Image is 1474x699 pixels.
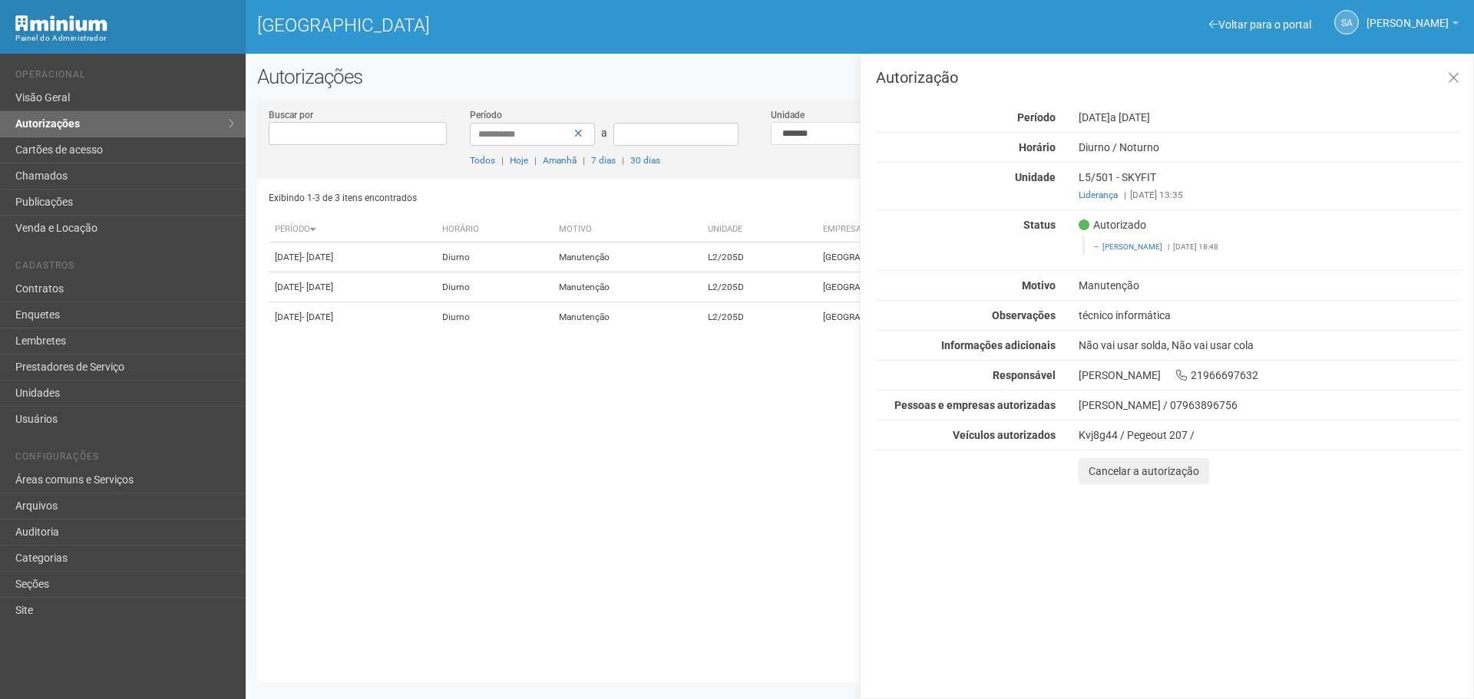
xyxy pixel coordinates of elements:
a: Todos [470,155,495,166]
td: Diurno [436,272,553,302]
span: a [601,127,607,139]
span: | [534,155,537,166]
div: técnico informática [1067,308,1473,322]
span: Autorizado [1079,218,1146,232]
strong: Veículos autorizados [953,429,1056,441]
label: Buscar por [269,108,313,122]
span: | [583,155,585,166]
td: [DATE] [269,242,436,272]
th: Período [269,217,436,242]
td: Manutenção [553,242,702,272]
h2: Autorizações [257,65,1462,88]
td: Diurno [436,302,553,332]
td: Diurno [436,242,553,272]
img: Minium [15,15,107,31]
strong: Horário [1019,141,1056,153]
a: 30 dias [630,155,660,166]
th: Horário [436,217,553,242]
td: L2/205D [702,242,816,272]
td: [GEOGRAPHIC_DATA] [817,302,1053,332]
td: L2/205D [702,302,816,332]
div: Não vai usar solda, Não vai usar cola [1067,338,1473,352]
a: 7 dias [591,155,616,166]
span: | [1124,190,1126,200]
a: Voltar para o portal [1209,18,1311,31]
span: | [501,155,504,166]
div: [PERSON_NAME] / 07963896756 [1079,398,1462,412]
div: Painel do Administrador [15,31,234,45]
span: | [1168,242,1169,251]
footer: [DATE] 18:48 [1093,242,1453,252]
th: Motivo [553,217,702,242]
h1: [GEOGRAPHIC_DATA] [257,15,848,35]
td: L2/205D [702,272,816,302]
li: Configurações [15,451,234,467]
label: Período [470,108,502,122]
span: | [622,155,624,166]
div: Exibindo 1-3 de 3 itens encontrados [269,186,855,209]
th: Empresa [817,217,1053,242]
a: Hoje [510,155,528,166]
div: L5/501 - SKYFIT [1067,170,1473,202]
td: [GEOGRAPHIC_DATA] [817,272,1053,302]
h3: Autorização [876,70,1462,85]
a: Liderança [1079,190,1118,200]
div: [DATE] 13:35 [1079,188,1462,202]
a: [PERSON_NAME] [1102,242,1162,251]
th: Unidade [702,217,816,242]
a: [PERSON_NAME] [1367,19,1459,31]
li: Operacional [15,69,234,85]
li: Cadastros [15,260,234,276]
div: Diurno / Noturno [1067,140,1473,154]
a: SA [1334,10,1359,35]
span: - [DATE] [302,312,333,322]
button: Cancelar a autorização [1079,458,1209,484]
div: Kvj8g44 / Pegeout 207 / [1079,428,1462,442]
strong: Informações adicionais [941,339,1056,351]
label: Unidade [771,108,805,122]
strong: Responsável [993,369,1056,381]
strong: Período [1017,111,1056,124]
td: [GEOGRAPHIC_DATA] [817,242,1053,272]
td: Manutenção [553,302,702,332]
div: [PERSON_NAME] 21966697632 [1067,368,1473,382]
strong: Motivo [1022,279,1056,292]
span: Silvio Anjos [1367,2,1449,29]
strong: Pessoas e empresas autorizadas [894,399,1056,411]
span: - [DATE] [302,282,333,292]
span: - [DATE] [302,252,333,262]
strong: Unidade [1015,171,1056,183]
span: a [DATE] [1110,111,1150,124]
strong: Observações [992,309,1056,321]
td: [DATE] [269,272,436,302]
div: Manutenção [1067,279,1473,292]
strong: Status [1023,219,1056,231]
div: [DATE] [1067,110,1473,124]
td: [DATE] [269,302,436,332]
a: Amanhã [543,155,577,166]
td: Manutenção [553,272,702,302]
